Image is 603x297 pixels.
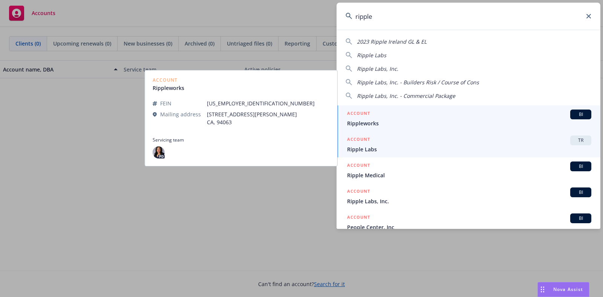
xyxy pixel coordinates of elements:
h5: ACCOUNT [347,213,370,222]
h5: ACCOUNT [347,136,370,145]
div: Drag to move [538,282,547,297]
h5: ACCOUNT [347,110,370,119]
a: ACCOUNTBIPeople Center, Inc [337,209,600,243]
h5: ACCOUNT [347,187,370,196]
a: ACCOUNTBIRippleworks [337,105,600,131]
span: Ripple Labs [357,52,386,59]
span: Ripple Labs [347,145,591,153]
a: ACCOUNTTRRipple Labs [337,131,600,157]
a: ACCOUNTBIRipple Labs, Inc. [337,183,600,209]
span: BI [573,111,588,118]
span: 2023 Ripple Ireland GL & EL [357,38,427,45]
span: BI [573,215,588,222]
span: Rippleworks [347,119,591,127]
span: TR [573,137,588,144]
span: Ripple Medical [347,171,591,179]
span: BI [573,189,588,196]
span: People Center, Inc [347,223,591,231]
span: Ripple Labs, Inc. - Builders Risk / Course of Cons [357,79,479,86]
span: Nova Assist [553,286,583,292]
h5: ACCOUNT [347,161,370,171]
span: Ripple Labs, Inc. - Commercial Package [357,92,455,99]
span: Ripple Labs, Inc. [357,65,398,72]
span: Ripple Labs, Inc. [347,197,591,205]
a: ACCOUNTBIRipple Medical [337,157,600,183]
button: Nova Assist [537,282,589,297]
input: Search... [337,3,600,30]
span: BI [573,163,588,170]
